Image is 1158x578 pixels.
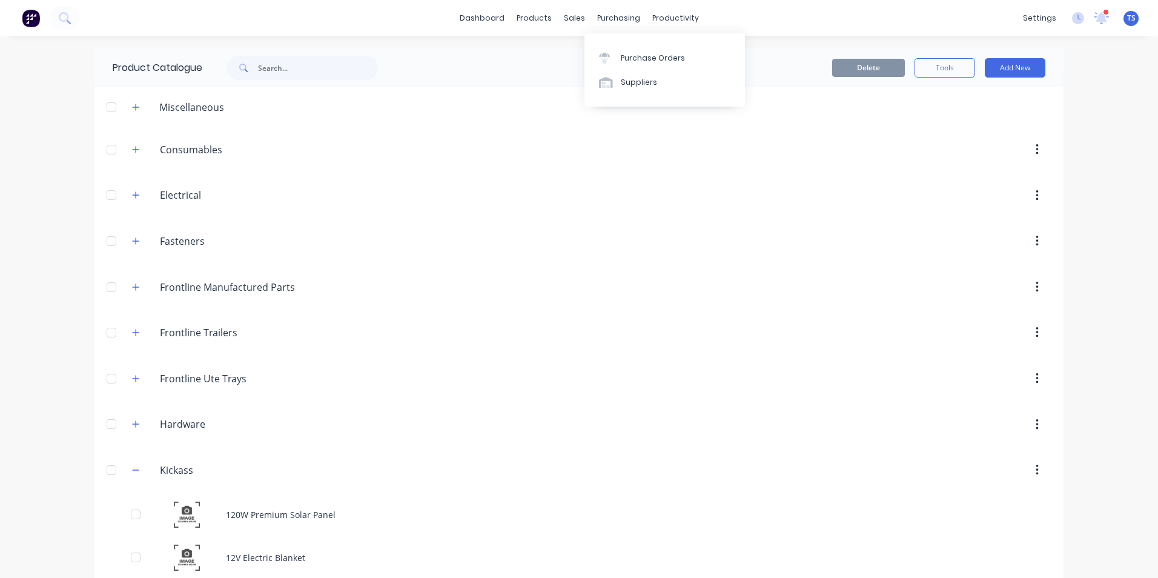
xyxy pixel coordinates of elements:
button: Add New [985,58,1045,78]
div: Miscellaneous [150,100,234,115]
div: products [511,9,558,27]
input: Enter category name [160,463,303,477]
div: Product Catalogue [94,48,202,87]
div: purchasing [591,9,646,27]
input: Enter category name [160,234,303,248]
a: dashboard [454,9,511,27]
a: Purchase Orders [584,45,745,70]
button: Tools [915,58,975,78]
div: 120W Premium Solar Panel 120W Premium Solar Panel [94,493,1064,536]
input: Enter category name [160,325,303,340]
input: Enter category name [160,142,303,157]
input: Enter category name [160,371,303,386]
button: Delete [832,59,905,77]
div: Suppliers [621,77,657,88]
span: TS [1127,13,1136,24]
input: Enter category name [160,417,303,431]
div: productivity [646,9,705,27]
input: Enter category name [160,280,303,294]
input: Enter category name [160,188,303,202]
div: settings [1017,9,1062,27]
div: sales [558,9,591,27]
a: Suppliers [584,70,745,95]
input: Search... [258,56,378,80]
div: Purchase Orders [621,53,685,64]
img: Factory [22,9,40,27]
